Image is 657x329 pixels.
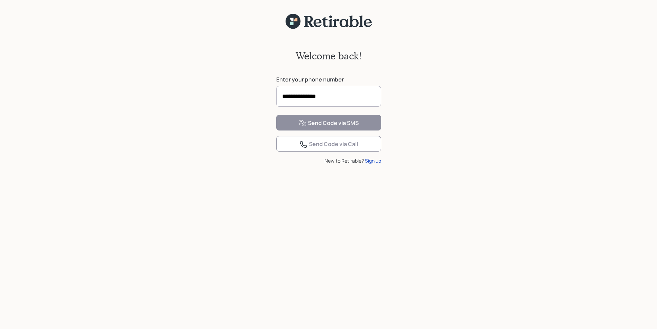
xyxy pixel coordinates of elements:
h2: Welcome back! [296,50,362,62]
button: Send Code via Call [276,136,381,152]
div: Sign up [365,157,381,164]
div: Send Code via Call [299,140,358,148]
button: Send Code via SMS [276,115,381,130]
label: Enter your phone number [276,76,381,83]
div: Send Code via SMS [298,119,359,127]
div: New to Retirable? [276,157,381,164]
